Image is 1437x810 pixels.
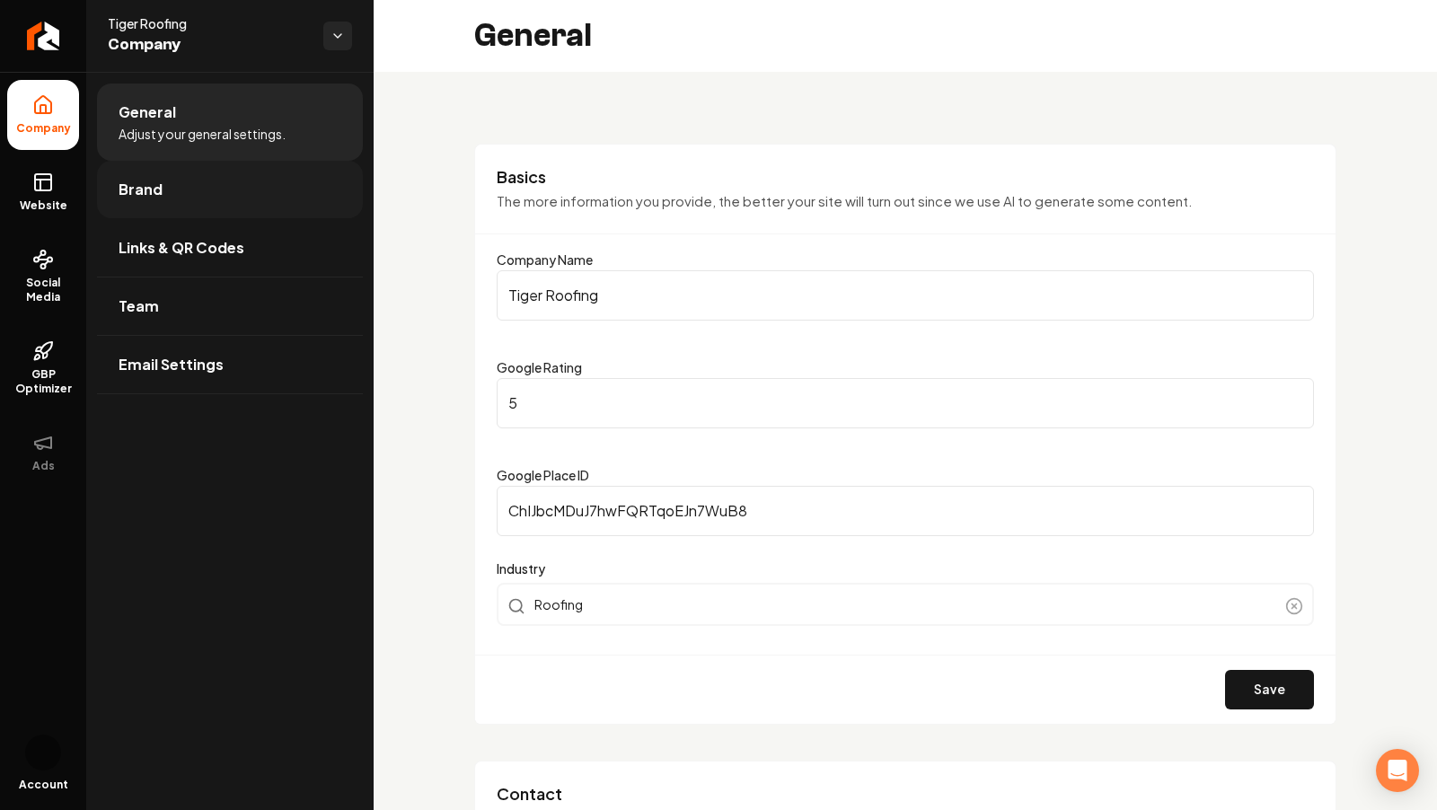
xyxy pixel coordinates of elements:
span: Links & QR Codes [119,237,244,259]
span: Adjust your general settings. [119,125,286,143]
span: Website [13,198,75,213]
span: Team [119,295,159,317]
span: Company [9,121,78,136]
button: Ads [7,418,79,488]
span: Account [19,778,68,792]
label: Google Rating [497,359,582,375]
h2: General [474,18,592,54]
label: Industry [497,558,1314,579]
h3: Basics [497,166,1314,188]
span: Company [108,32,309,57]
img: Camilo Vargas [25,735,61,770]
p: The more information you provide, the better your site will turn out since we use AI to generate ... [497,191,1314,212]
h3: Contact [497,783,1314,805]
span: General [119,101,176,123]
span: Brand [119,179,163,200]
input: Google Place ID [497,486,1314,536]
a: Social Media [7,234,79,319]
label: Company Name [497,251,593,268]
span: Email Settings [119,354,224,375]
button: Save [1225,670,1314,709]
a: Team [97,277,363,335]
a: Website [7,157,79,227]
input: Google Rating [497,378,1314,428]
span: GBP Optimizer [7,367,79,396]
img: Rebolt Logo [27,22,60,50]
label: Google Place ID [497,467,589,483]
span: Social Media [7,276,79,304]
button: Open user button [25,735,61,770]
a: GBP Optimizer [7,326,79,410]
a: Links & QR Codes [97,219,363,277]
div: Open Intercom Messenger [1376,749,1419,792]
span: Tiger Roofing [108,14,309,32]
a: Brand [97,161,363,218]
a: Email Settings [97,336,363,393]
span: Ads [25,459,62,473]
input: Company Name [497,270,1314,321]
